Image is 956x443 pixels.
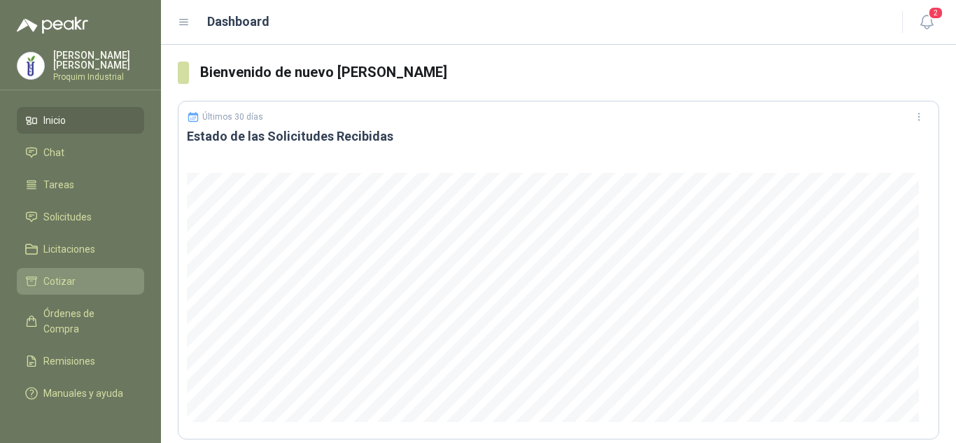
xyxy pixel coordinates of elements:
[43,113,66,128] span: Inicio
[17,268,144,295] a: Cotizar
[43,353,95,369] span: Remisiones
[17,300,144,342] a: Órdenes de Compra
[43,241,95,257] span: Licitaciones
[17,17,88,34] img: Logo peakr
[43,209,92,225] span: Solicitudes
[43,177,74,192] span: Tareas
[187,128,930,145] h3: Estado de las Solicitudes Recibidas
[17,139,144,166] a: Chat
[53,73,144,81] p: Proquim Industrial
[43,145,64,160] span: Chat
[914,10,939,35] button: 2
[207,12,269,31] h1: Dashboard
[43,274,76,289] span: Cotizar
[53,50,144,70] p: [PERSON_NAME] [PERSON_NAME]
[17,52,44,79] img: Company Logo
[17,107,144,134] a: Inicio
[17,171,144,198] a: Tareas
[43,306,131,337] span: Órdenes de Compra
[17,236,144,262] a: Licitaciones
[17,380,144,407] a: Manuales y ayuda
[17,204,144,230] a: Solicitudes
[928,6,943,20] span: 2
[200,62,939,83] h3: Bienvenido de nuevo [PERSON_NAME]
[17,348,144,374] a: Remisiones
[202,112,263,122] p: Últimos 30 días
[43,386,123,401] span: Manuales y ayuda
